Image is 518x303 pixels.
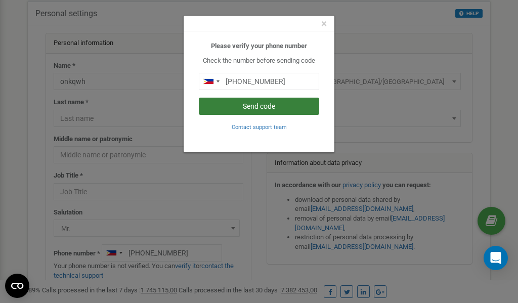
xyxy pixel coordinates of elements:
p: Check the number before sending code [199,56,319,66]
small: Contact support team [232,124,287,131]
span: × [321,18,327,30]
button: Open CMP widget [5,274,29,298]
b: Please verify your phone number [211,42,307,50]
a: Contact support team [232,123,287,131]
div: Open Intercom Messenger [484,246,508,270]
button: Close [321,19,327,29]
button: Send code [199,98,319,115]
input: 0905 123 4567 [199,73,319,90]
div: Telephone country code [199,73,223,90]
